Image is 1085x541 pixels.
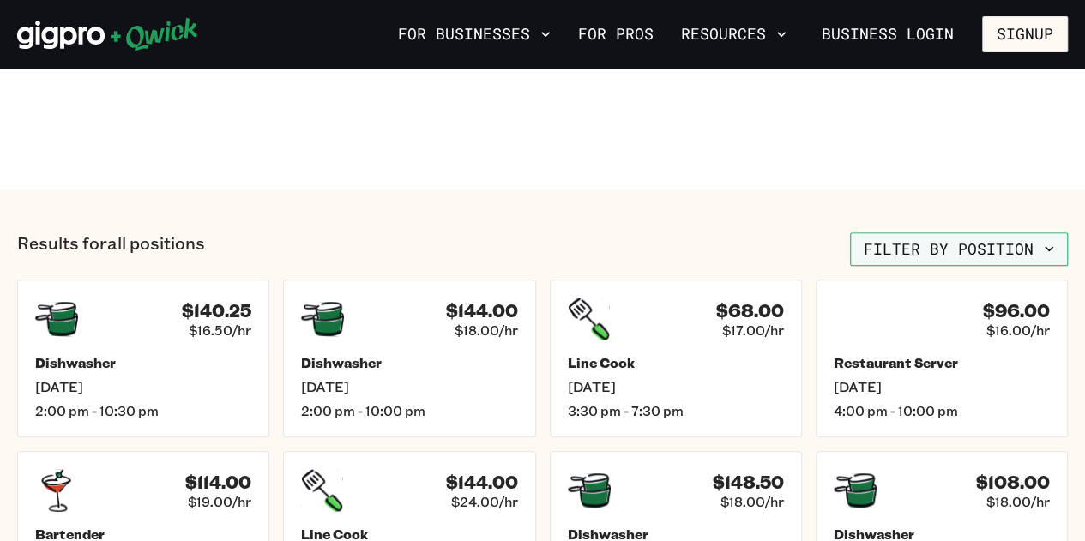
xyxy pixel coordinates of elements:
a: $140.25$16.50/hrDishwasher[DATE]2:00 pm - 10:30 pm [17,280,269,437]
span: 4:00 pm - 10:00 pm [834,402,1050,419]
span: 2:00 pm - 10:00 pm [301,402,517,419]
h5: Dishwasher [301,354,517,371]
h4: $140.25 [182,300,251,322]
span: $18.00/hr [455,322,518,339]
span: [DATE] [301,378,517,395]
span: $18.00/hr [720,493,784,510]
a: $68.00$17.00/hrLine Cook[DATE]3:30 pm - 7:30 pm [550,280,802,437]
h4: $68.00 [716,300,784,322]
h4: $108.00 [976,472,1050,493]
button: Filter by position [850,232,1068,267]
button: Resources [674,20,793,49]
a: Business Login [807,16,968,52]
h4: $148.50 [713,472,784,493]
h4: $144.00 [446,300,518,322]
button: Signup [982,16,1068,52]
h4: $114.00 [185,472,251,493]
h4: $144.00 [446,472,518,493]
a: For Pros [571,20,660,49]
span: $16.00/hr [986,322,1050,339]
span: [DATE] [568,378,784,395]
h5: Restaurant Server [834,354,1050,371]
a: $144.00$18.00/hrDishwasher[DATE]2:00 pm - 10:00 pm [283,280,535,437]
button: For Businesses [391,20,558,49]
h4: $96.00 [983,300,1050,322]
a: $96.00$16.00/hrRestaurant Server[DATE]4:00 pm - 10:00 pm [816,280,1068,437]
span: 2:00 pm - 10:30 pm [35,402,251,419]
h5: Line Cook [568,354,784,371]
span: 3:30 pm - 7:30 pm [568,402,784,419]
span: $18.00/hr [986,493,1050,510]
span: [DATE] [35,378,251,395]
p: Results for all positions [17,232,205,267]
span: $19.00/hr [188,493,251,510]
span: $17.00/hr [722,322,784,339]
span: $24.00/hr [451,493,518,510]
h5: Dishwasher [35,354,251,371]
span: $16.50/hr [189,322,251,339]
span: [DATE] [834,378,1050,395]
